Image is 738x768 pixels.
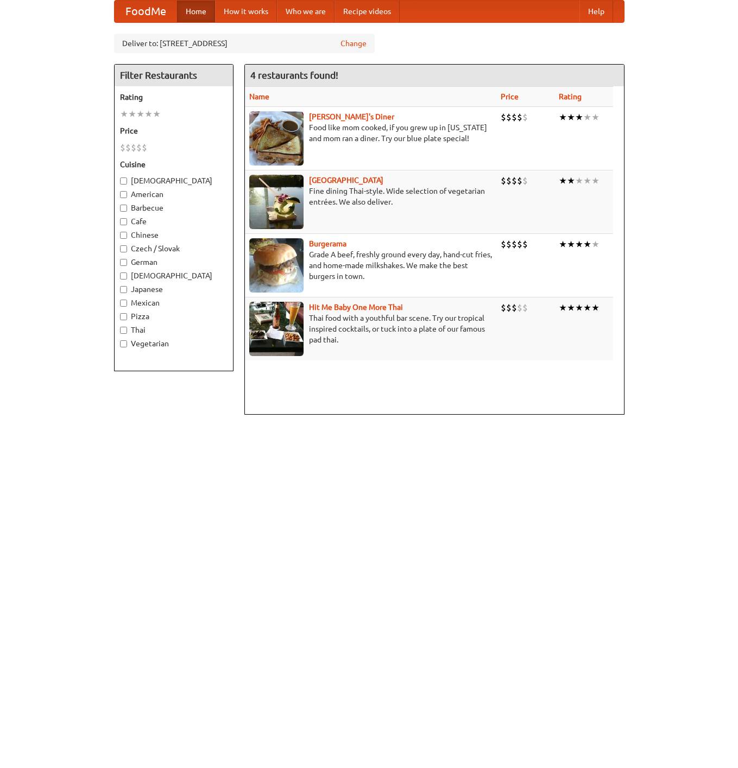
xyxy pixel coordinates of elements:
[120,297,228,308] label: Mexican
[120,325,228,335] label: Thai
[144,108,153,120] li: ★
[501,302,506,314] li: $
[215,1,277,22] a: How it works
[120,245,127,252] input: Czech / Slovak
[517,175,522,187] li: $
[142,142,147,154] li: $
[136,142,142,154] li: $
[309,303,403,312] a: Hit Me Baby One More Thai
[591,302,600,314] li: ★
[522,238,528,250] li: $
[559,302,567,314] li: ★
[277,1,335,22] a: Who we are
[335,1,400,22] a: Recipe videos
[120,230,228,240] label: Chinese
[567,238,575,250] li: ★
[120,159,228,170] h5: Cuisine
[583,111,591,123] li: ★
[575,111,583,123] li: ★
[249,313,493,345] p: Thai food with a youthful bar scene. Try our tropical inspired cocktails, or tuck into a plate of...
[249,302,304,356] img: babythai.jpg
[120,232,127,239] input: Chinese
[512,175,517,187] li: $
[591,111,600,123] li: ★
[250,70,338,80] ng-pluralize: 4 restaurants found!
[125,142,131,154] li: $
[249,238,304,293] img: burgerama.jpg
[309,239,346,248] a: Burgerama
[120,300,127,307] input: Mexican
[249,122,493,144] p: Food like mom cooked, if you grew up in [US_STATE] and mom ran a diner. Try our blue plate special!
[583,175,591,187] li: ★
[522,175,528,187] li: $
[583,302,591,314] li: ★
[120,108,128,120] li: ★
[579,1,613,22] a: Help
[120,257,228,268] label: German
[249,249,493,282] p: Grade A beef, freshly ground every day, hand-cut fries, and home-made milkshakes. We make the bes...
[309,176,383,185] a: [GEOGRAPHIC_DATA]
[120,175,228,186] label: [DEMOGRAPHIC_DATA]
[249,186,493,207] p: Fine dining Thai-style. Wide selection of vegetarian entrées. We also deliver.
[559,175,567,187] li: ★
[120,218,127,225] input: Cafe
[567,111,575,123] li: ★
[559,92,582,101] a: Rating
[501,175,506,187] li: $
[501,238,506,250] li: $
[120,125,228,136] h5: Price
[501,111,506,123] li: $
[583,238,591,250] li: ★
[512,302,517,314] li: $
[517,238,522,250] li: $
[120,272,127,280] input: [DEMOGRAPHIC_DATA]
[120,202,228,213] label: Barbecue
[120,327,127,334] input: Thai
[591,238,600,250] li: ★
[522,302,528,314] li: $
[120,340,127,347] input: Vegetarian
[136,108,144,120] li: ★
[506,238,512,250] li: $
[120,259,127,266] input: German
[575,238,583,250] li: ★
[120,286,127,293] input: Japanese
[512,111,517,123] li: $
[512,238,517,250] li: $
[120,191,127,198] input: American
[120,243,228,254] label: Czech / Slovak
[131,142,136,154] li: $
[249,111,304,166] img: sallys.jpg
[575,175,583,187] li: ★
[249,92,269,101] a: Name
[120,205,127,212] input: Barbecue
[120,338,228,349] label: Vegetarian
[340,38,367,49] a: Change
[517,302,522,314] li: $
[115,1,177,22] a: FoodMe
[120,142,125,154] li: $
[506,111,512,123] li: $
[120,177,127,185] input: [DEMOGRAPHIC_DATA]
[177,1,215,22] a: Home
[506,175,512,187] li: $
[591,175,600,187] li: ★
[115,65,233,86] h4: Filter Restaurants
[128,108,136,120] li: ★
[120,216,228,227] label: Cafe
[249,175,304,229] img: satay.jpg
[506,302,512,314] li: $
[501,92,519,101] a: Price
[309,112,394,121] a: [PERSON_NAME]'s Diner
[559,238,567,250] li: ★
[120,313,127,320] input: Pizza
[517,111,522,123] li: $
[567,175,575,187] li: ★
[120,284,228,295] label: Japanese
[120,270,228,281] label: [DEMOGRAPHIC_DATA]
[567,302,575,314] li: ★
